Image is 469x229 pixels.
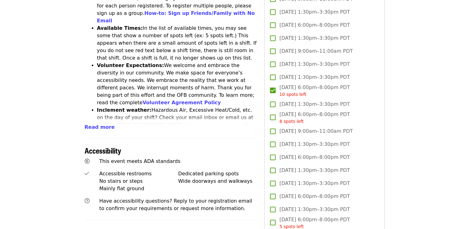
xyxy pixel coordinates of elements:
li: We welcome and embrace the diversity in our community. We make space for everyone’s accessibility... [97,62,257,106]
span: [DATE] 1:30pm–3:30pm PDT [279,167,350,174]
span: [DATE] 6:00pm–8:00pm PDT [279,111,350,125]
span: [DATE] 6:00pm–8:00pm PDT [279,21,350,29]
div: Wide doorways and walkways [178,177,257,185]
button: Read more [85,123,115,131]
span: [DATE] 1:30pm–3:30pm PDT [279,206,350,213]
span: [DATE] 1:30pm–3:30pm PDT [279,74,350,81]
div: Accessible restrooms [99,170,178,177]
i: question-circle icon [85,198,90,204]
span: [DATE] 9:00am–11:00am PDT [279,128,353,135]
span: [DATE] 9:00am–11:00am PDT [279,47,353,55]
span: This event meets ADA standards [99,158,180,164]
span: [DATE] 1:30pm–3:30pm PDT [279,61,350,68]
span: [DATE] 1:30pm–3:30pm PDT [279,34,350,42]
span: Accessibility [85,145,121,156]
div: Mainly flat ground [99,185,178,192]
span: [DATE] 1:30pm–3:30pm PDT [279,8,350,16]
a: Volunteer Agreement Policy [143,100,221,106]
div: No stairs or steps [99,177,178,185]
span: [DATE] 1:30pm–3:30pm PDT [279,180,350,187]
div: Dedicated parking spots [178,170,257,177]
li: Hazardous Air, Excessive Heat/Cold, etc. on the day of your shift? Check your email inbox or emai... [97,106,257,144]
span: 8 spots left [279,119,303,124]
span: [DATE] 1:30pm–3:30pm PDT [279,141,350,148]
span: 10 spots left [279,92,306,97]
strong: Inclement weather: [97,107,152,113]
strong: Available Times: [97,25,143,31]
i: check icon [85,171,89,177]
span: 5 spots left [279,224,303,229]
i: universal-access icon [85,158,90,164]
span: Have accessibility questions? Reply to your registration email to confirm your requirements or re... [99,198,252,211]
a: How-to: Sign up Friends/Family with No Email [97,10,255,24]
span: [DATE] 6:00pm–8:00pm PDT [279,154,350,161]
li: In the list of available times, you may see some that show a number of spots left (ex: 5 spots le... [97,25,257,62]
span: [DATE] 6:00pm–8:00pm PDT [279,193,350,200]
span: [DATE] 6:00pm–8:00pm PDT [279,84,350,98]
strong: Volunteer Expectations: [97,62,164,68]
span: [DATE] 1:30pm–3:30pm PDT [279,101,350,108]
span: Read more [85,124,115,130]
